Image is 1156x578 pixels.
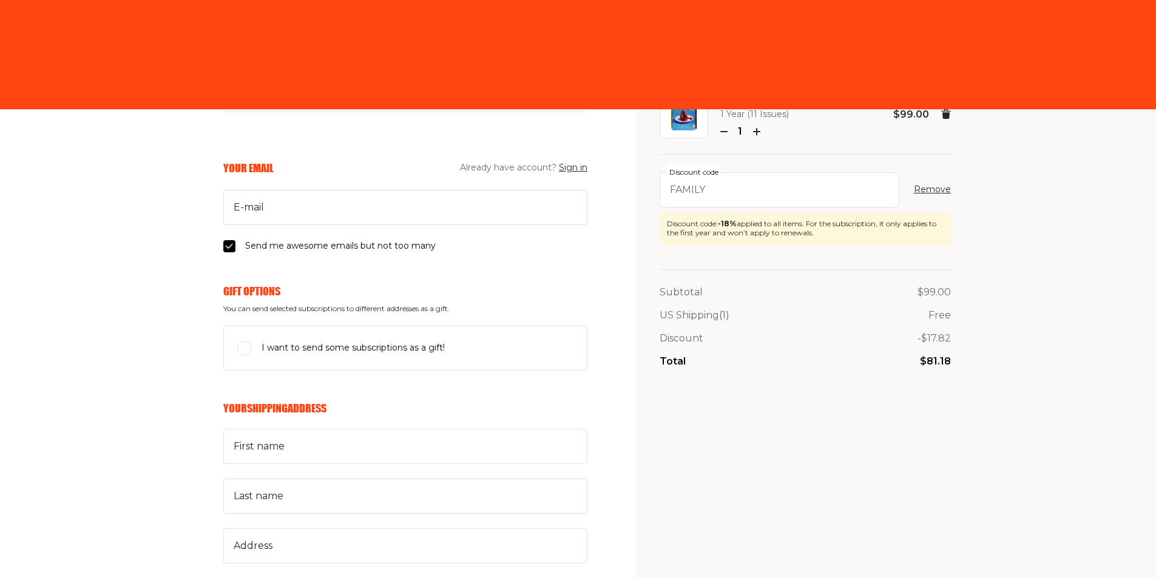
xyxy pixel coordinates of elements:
button: Remove [914,183,951,197]
input: I want to send some subscriptions as a gift! [237,341,252,355]
input: Last name [223,479,587,514]
span: I want to send some subscriptions as a gift! [262,341,445,355]
p: $99.00 [918,284,951,300]
button: Sign in [559,161,587,175]
p: Total [660,354,686,369]
div: Discount code: applied to all items. For the subscription, it only applies to the first year and ... [667,220,944,237]
p: $99.00 [893,107,929,123]
p: Subtotal [660,284,703,300]
span: - 18 % [718,219,737,228]
input: Discount code [660,172,899,207]
input: E-mail [223,190,587,225]
p: 1 Year (11 Issues) [720,107,820,122]
input: Address [223,528,587,563]
p: 1 [732,124,748,139]
span: You can send selected subscriptions to different addresses as a gift. [223,304,587,313]
p: $81.18 [920,354,951,369]
span: Send me awesome emails but not too many [245,239,436,254]
p: US Shipping (1) [660,307,729,323]
img: Annual Subscription Image [671,98,697,130]
input: First name [223,429,587,464]
p: Free [928,307,951,323]
p: - $17.82 [918,331,951,346]
p: Discount [660,331,703,346]
h6: Your Shipping Address [223,402,587,415]
span: Already have account? [460,161,587,175]
label: Discount code [667,166,721,179]
h6: Gift Options [223,284,587,298]
h6: Your Email [223,161,274,175]
input: Send me awesome emails but not too many [223,240,235,252]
